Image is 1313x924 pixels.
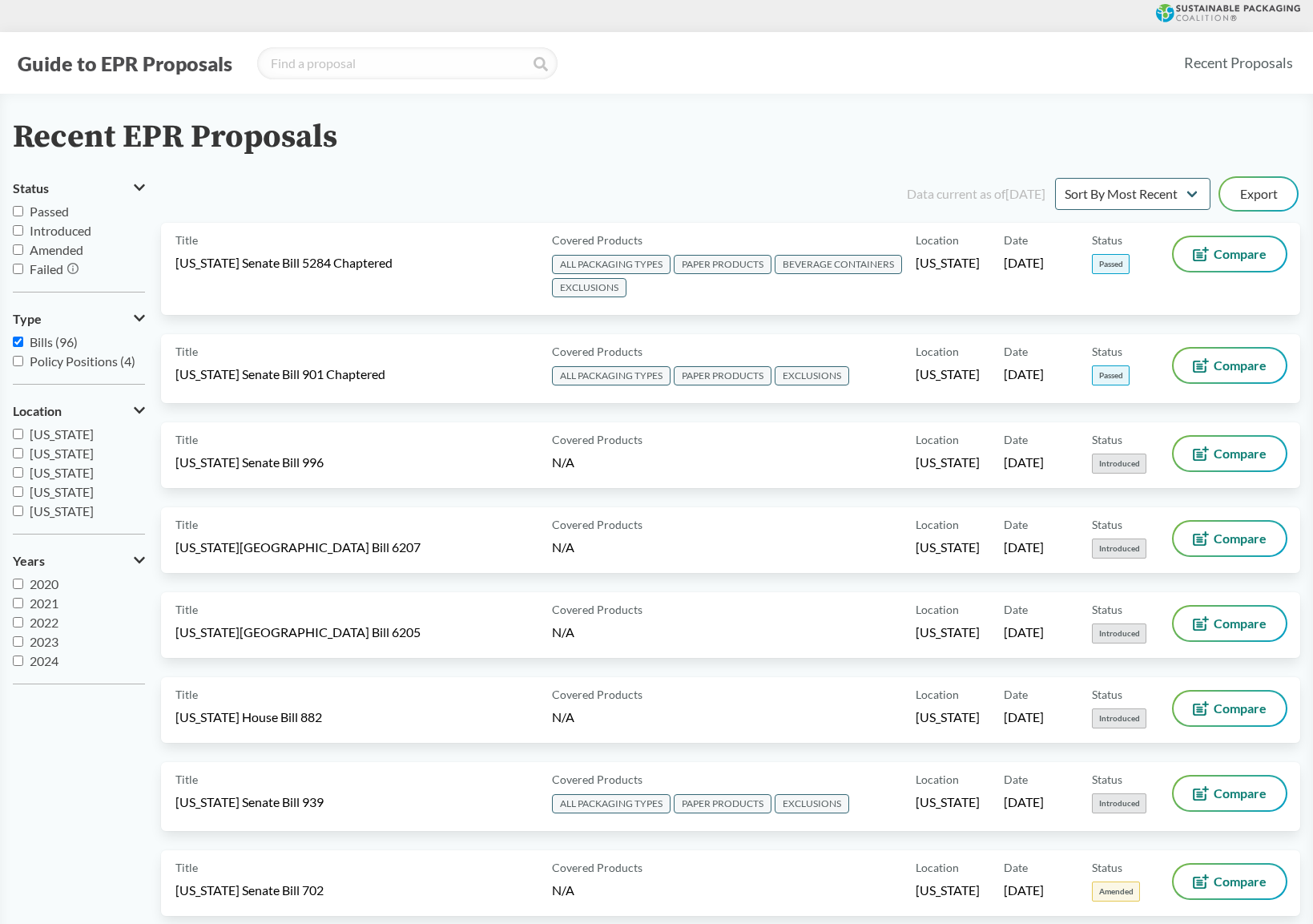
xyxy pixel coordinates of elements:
span: Location [916,859,959,876]
h2: Recent EPR Proposals [13,119,337,155]
input: Passed [13,206,23,216]
span: Compare [1214,359,1267,372]
span: Status [1092,686,1122,703]
span: Status [1092,232,1122,248]
span: Location [13,404,62,418]
div: Data current as of [DATE] [907,184,1045,204]
input: [US_STATE] [13,429,23,439]
span: [US_STATE] [30,503,94,518]
span: Bills (96) [30,334,78,349]
span: Status [1092,601,1122,618]
span: [US_STATE] [916,454,980,471]
button: Compare [1174,349,1286,382]
span: [DATE] [1004,882,1044,899]
span: [US_STATE] Senate Bill 702 [175,882,324,899]
span: Covered Products [552,686,642,703]
span: ALL PACKAGING TYPES [552,794,671,813]
span: [US_STATE] [30,426,94,442]
span: [US_STATE][GEOGRAPHIC_DATA] Bill 6205 [175,623,421,641]
span: [US_STATE] [916,254,980,272]
span: Status [1092,859,1122,876]
span: Compare [1214,617,1267,630]
span: Date [1004,771,1028,788]
span: Status [1092,343,1122,360]
span: Introduced [1092,793,1146,813]
span: [US_STATE] Senate Bill 5284 Chaptered [175,254,393,272]
span: [US_STATE] Senate Bill 996 [175,454,324,471]
button: Guide to EPR Proposals [13,50,237,76]
span: N/A [552,624,574,640]
span: Passed [1092,365,1130,385]
span: Date [1004,686,1028,703]
span: Amended [1092,882,1140,902]
span: N/A [552,539,574,555]
span: PAPER PRODUCTS [674,255,771,274]
span: Status [13,181,49,196]
input: 2023 [13,636,23,647]
span: N/A [552,882,574,898]
button: Compare [1174,607,1286,640]
input: Policy Positions (4) [13,356,23,366]
span: Compare [1214,532,1267,545]
span: EXCLUSIONS [775,794,849,813]
span: BEVERAGE CONTAINERS [775,255,902,274]
button: Years [13,547,145,575]
span: 2021 [30,595,58,611]
span: Title [175,343,198,360]
input: 2021 [13,598,23,608]
span: Location [916,343,959,360]
span: 2022 [30,615,58,630]
span: Location [916,516,959,533]
span: Compare [1214,702,1267,715]
span: Compare [1214,248,1267,260]
span: Date [1004,516,1028,533]
span: [US_STATE] House Bill 882 [175,708,322,726]
span: ALL PACKAGING TYPES [552,366,671,385]
span: Passed [30,204,69,219]
span: [US_STATE] [916,623,980,641]
input: [US_STATE] [13,506,23,516]
span: 2024 [30,653,58,668]
span: 2023 [30,634,58,649]
span: Compare [1214,875,1267,888]
span: Title [175,859,198,876]
button: Compare [1174,865,1286,898]
span: N/A [552,454,574,470]
span: Covered Products [552,232,642,248]
span: Location [916,431,959,448]
span: Location [916,601,959,618]
button: Compare [1174,692,1286,725]
span: N/A [552,709,574,724]
span: [DATE] [1004,365,1044,383]
span: Introduced [1092,454,1146,474]
span: Title [175,601,198,618]
span: Title [175,516,198,533]
span: Status [1092,516,1122,533]
span: Date [1004,232,1028,248]
span: Introduced [30,223,91,238]
input: Bills (96) [13,337,23,347]
span: EXCLUSIONS [552,278,626,297]
button: Compare [1174,237,1286,271]
span: [US_STATE] [916,365,980,383]
span: Compare [1214,447,1267,460]
span: [US_STATE] [916,539,980,556]
span: 2020 [30,576,58,591]
span: Status [1092,431,1122,448]
button: Location [13,397,145,425]
span: Years [13,554,45,568]
span: ALL PACKAGING TYPES [552,255,671,274]
a: Recent Proposals [1177,45,1300,81]
span: [US_STATE][GEOGRAPHIC_DATA] Bill 6207 [175,539,421,556]
span: [US_STATE] Senate Bill 939 [175,793,324,811]
span: [US_STATE] [916,882,980,899]
span: Date [1004,343,1028,360]
span: Location [916,771,959,788]
span: Title [175,686,198,703]
input: [US_STATE] [13,486,23,497]
input: 2022 [13,617,23,627]
span: Date [1004,601,1028,618]
span: [DATE] [1004,539,1044,556]
button: Type [13,305,145,333]
span: Location [916,686,959,703]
